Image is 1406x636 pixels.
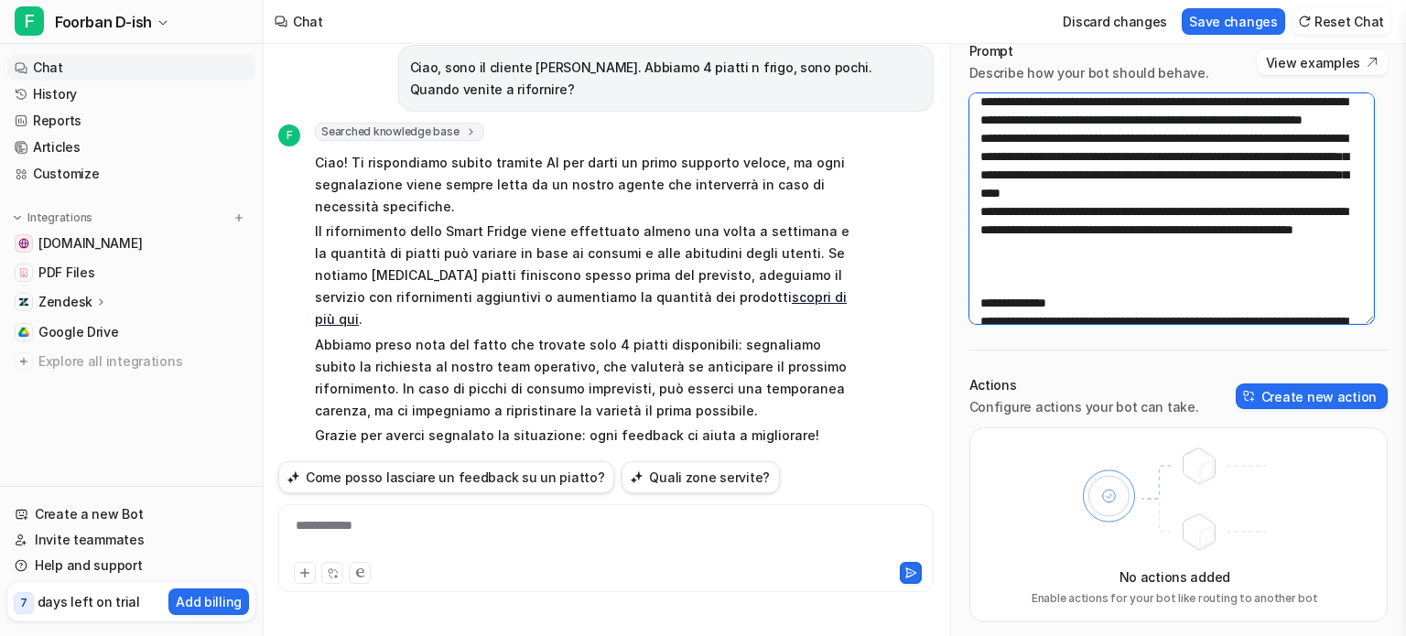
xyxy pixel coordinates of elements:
span: Searched knowledge base [315,123,484,141]
p: Ciao! Ti rispondiamo subito tramite AI per darti un primo supporto veloce, ma ogni segnalazione v... [315,152,850,218]
img: reset [1298,15,1311,28]
span: [DOMAIN_NAME] [38,234,142,253]
button: Create new action [1236,383,1388,409]
a: Create a new Bot [7,501,255,527]
p: No actions added [1119,567,1231,587]
p: Grazie per averci segnalato la situazione: ogni feedback ci aiuta a migliorare! [315,425,850,447]
button: Integrations [7,209,98,227]
span: PDF Files [38,264,94,282]
a: Articles [7,135,255,160]
a: PDF FilesPDF Files [7,260,255,286]
img: PDF Files [18,267,29,278]
a: Help and support [7,553,255,578]
button: Reset Chat [1292,8,1391,35]
a: Reports [7,108,255,134]
img: Google Drive [18,327,29,338]
div: Chat [293,12,323,31]
button: View examples [1257,49,1388,75]
p: Enable actions for your bot like routing to another bot [1032,590,1318,607]
img: create-action-icon.svg [1243,390,1256,403]
button: Add billing [168,588,249,615]
p: 7 [20,595,27,611]
span: Google Drive [38,323,119,341]
img: menu_add.svg [233,211,245,224]
img: explore all integrations [15,352,33,371]
button: Come posso lasciare un feedback su un piatto? [278,461,614,493]
img: expand menu [11,211,24,224]
p: Abbiamo preso nota del fatto che trovate solo 4 piatti disponibili: segnaliamo subito la richiest... [315,334,850,422]
a: Explore all integrations [7,349,255,374]
button: Discard changes [1055,8,1174,35]
a: Invite teammates [7,527,255,553]
p: Add billing [176,592,242,611]
a: History [7,81,255,107]
span: Foorban D-ish [55,9,152,35]
span: Explore all integrations [38,347,248,376]
p: Il rifornimento dello Smart Fridge viene effettuato almeno una volta a settimana e la quantità di... [315,221,850,330]
a: Chat [7,55,255,81]
a: Customize [7,161,255,187]
a: www.foorban.com[DOMAIN_NAME] [7,231,255,256]
button: Save changes [1182,8,1285,35]
p: Describe how your bot should behave. [969,64,1209,82]
img: www.foorban.com [18,238,29,249]
span: F [15,6,44,36]
p: days left on trial [38,592,140,611]
a: Google DriveGoogle Drive [7,319,255,345]
span: F [278,124,300,146]
button: Quali zone servite? [622,461,780,493]
p: Prompt [969,42,1209,60]
p: Configure actions your bot can take. [969,398,1199,416]
img: Zendesk [18,296,29,307]
p: Zendesk [38,293,92,311]
p: Integrations [27,210,92,225]
p: Ciao, sono il cliente [PERSON_NAME]. Abbiamo 4 piatti n frigo, sono pochi. Quando venite a riforn... [410,57,922,101]
p: Actions [969,376,1199,394]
